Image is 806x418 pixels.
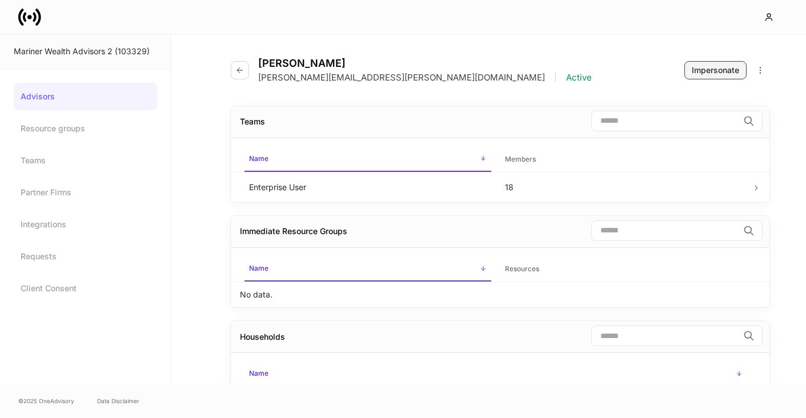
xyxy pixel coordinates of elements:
[14,147,157,174] a: Teams
[14,115,157,142] a: Resource groups
[500,258,747,281] span: Resources
[692,65,739,76] div: Impersonate
[97,396,139,405] a: Data Disclaimer
[554,72,557,83] p: |
[258,72,545,83] p: [PERSON_NAME][EMAIL_ADDRESS][PERSON_NAME][DOMAIN_NAME]
[244,257,491,282] span: Name
[500,148,747,171] span: Members
[14,83,157,110] a: Advisors
[505,263,539,274] h6: Resources
[249,153,268,164] h6: Name
[244,147,491,172] span: Name
[240,226,347,237] div: Immediate Resource Groups
[240,172,496,202] td: Enterprise User
[249,368,268,379] h6: Name
[14,46,157,57] div: Mariner Wealth Advisors 2 (103329)
[684,61,747,79] button: Impersonate
[249,263,268,274] h6: Name
[14,179,157,206] a: Partner Firms
[14,243,157,270] a: Requests
[14,211,157,238] a: Integrations
[505,154,536,164] h6: Members
[258,57,592,70] h4: [PERSON_NAME]
[18,396,74,405] span: © 2025 OneAdvisory
[240,289,272,300] p: No data.
[244,362,747,387] span: Name
[14,275,157,302] a: Client Consent
[240,116,265,127] div: Teams
[240,331,285,343] div: Households
[496,172,752,202] td: 18
[566,72,592,83] p: Active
